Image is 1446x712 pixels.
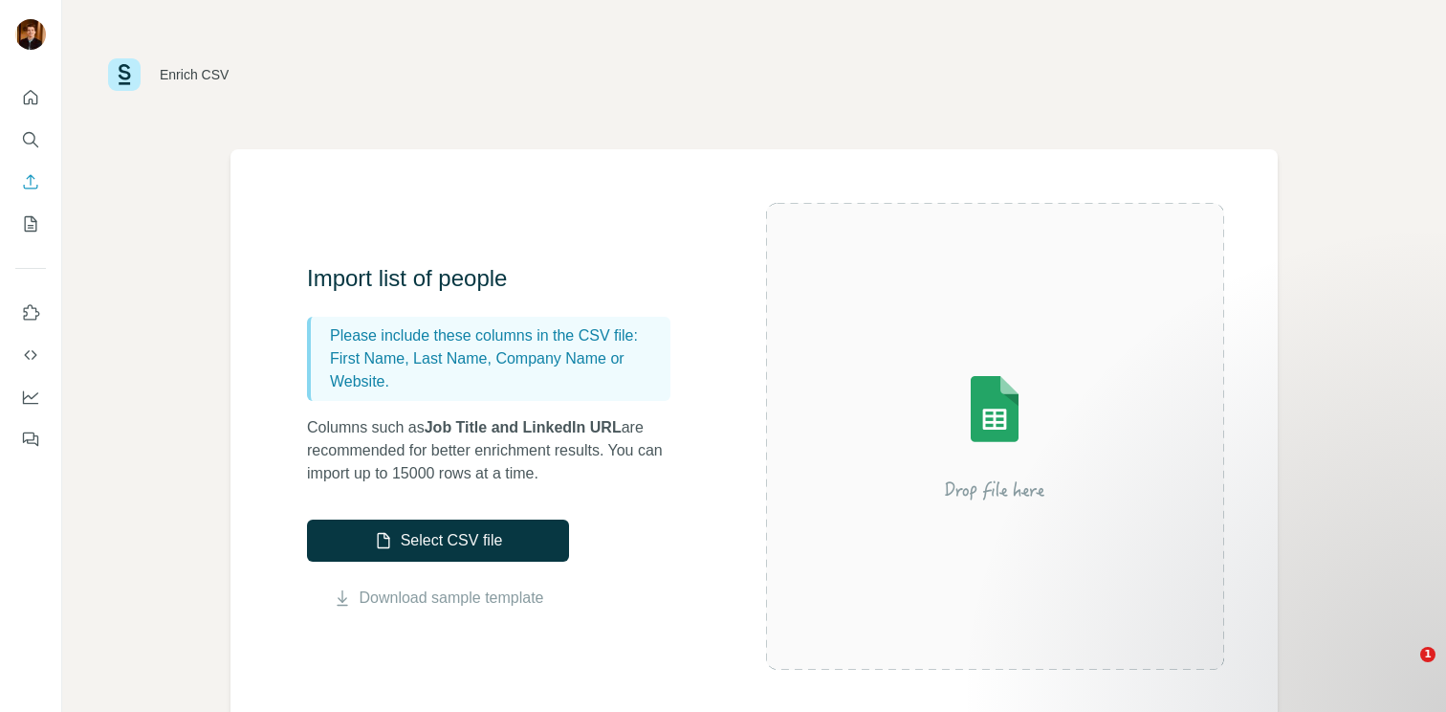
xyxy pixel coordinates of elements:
[307,520,569,562] button: Select CSV file
[15,380,46,414] button: Dashboard
[160,65,229,84] div: Enrich CSV
[108,58,141,91] img: Surfe Logo
[15,122,46,157] button: Search
[307,416,690,485] p: Columns such as are recommended for better enrichment results. You can import up to 15000 rows at...
[15,19,46,50] img: Avatar
[1381,647,1427,693] iframe: Intercom live chat
[360,587,544,610] a: Download sample template
[15,165,46,199] button: Enrich CSV
[1420,647,1435,662] span: 1
[822,322,1167,551] img: Surfe Illustration - Drop file here or select below
[330,347,663,393] p: First Name, Last Name, Company Name or Website.
[425,419,622,435] span: Job Title and LinkedIn URL
[15,207,46,241] button: My lists
[307,587,569,610] button: Download sample template
[15,296,46,330] button: Use Surfe on LinkedIn
[307,263,690,294] h3: Import list of people
[15,338,46,372] button: Use Surfe API
[15,422,46,456] button: Feedback
[330,324,663,347] p: Please include these columns in the CSV file:
[15,80,46,115] button: Quick start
